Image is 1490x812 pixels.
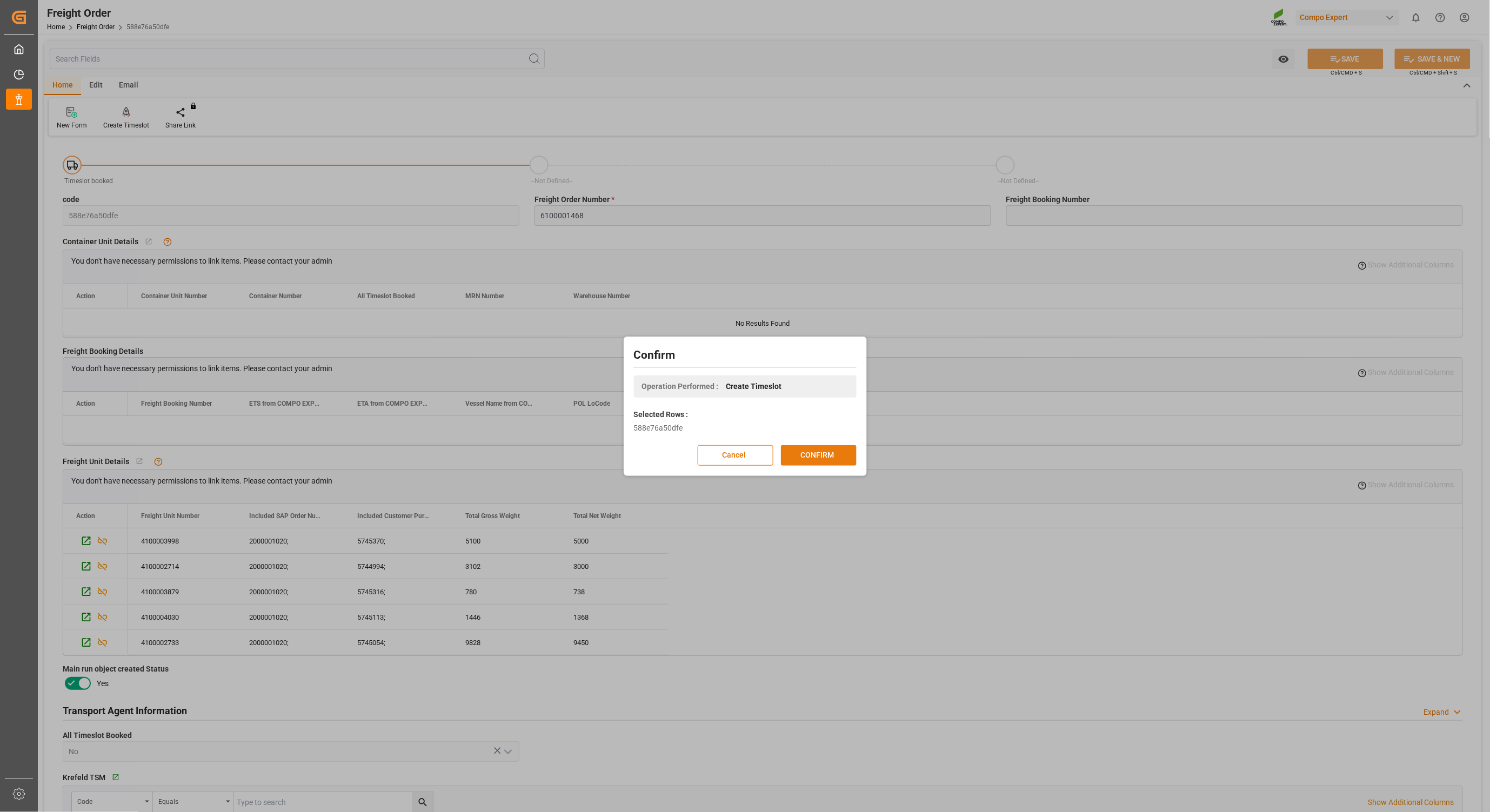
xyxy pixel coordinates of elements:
span: Operation Performed : [642,381,719,392]
label: Selected Rows : [634,409,689,420]
button: CONFIRM [781,445,857,466]
span: Create Timeslot [726,381,782,392]
button: Cancel [698,445,773,466]
div: 588e76a50dfe [634,422,857,434]
h2: Confirm [634,347,857,364]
